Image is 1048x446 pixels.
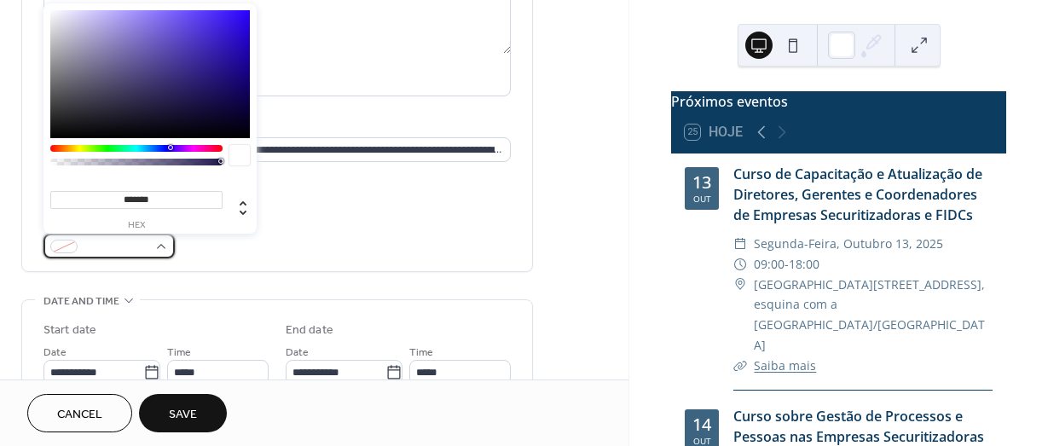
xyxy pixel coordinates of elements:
label: hex [50,221,223,230]
span: Cancel [57,406,102,424]
div: ​ [733,275,747,295]
button: Save [139,394,227,432]
div: out [693,437,711,445]
div: ​ [733,234,747,254]
button: Cancel [27,394,132,432]
span: Date [286,344,309,362]
span: [GEOGRAPHIC_DATA][STREET_ADDRESS], esquina com a [GEOGRAPHIC_DATA]/[GEOGRAPHIC_DATA] [754,275,993,356]
div: out [693,194,711,203]
a: Curso de Capacitação e Atualização de Diretores, Gerentes e Coordenadores de Empresas Securitizad... [733,165,982,224]
div: ​ [733,356,747,376]
div: ​ [733,254,747,275]
span: Time [167,344,191,362]
div: 14 [692,416,711,433]
div: Location [43,117,507,135]
span: Time [409,344,433,362]
a: Saiba mais [754,357,816,374]
div: End date [286,321,333,339]
div: Próximos eventos [671,91,1006,112]
div: 13 [692,174,711,191]
div: Start date [43,321,96,339]
span: - [785,254,789,275]
span: Date and time [43,293,119,310]
span: 18:00 [789,254,819,275]
span: Date [43,344,67,362]
span: 09:00 [754,254,785,275]
span: Save [169,406,197,424]
span: segunda-feira, outubro 13, 2025 [754,234,943,254]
